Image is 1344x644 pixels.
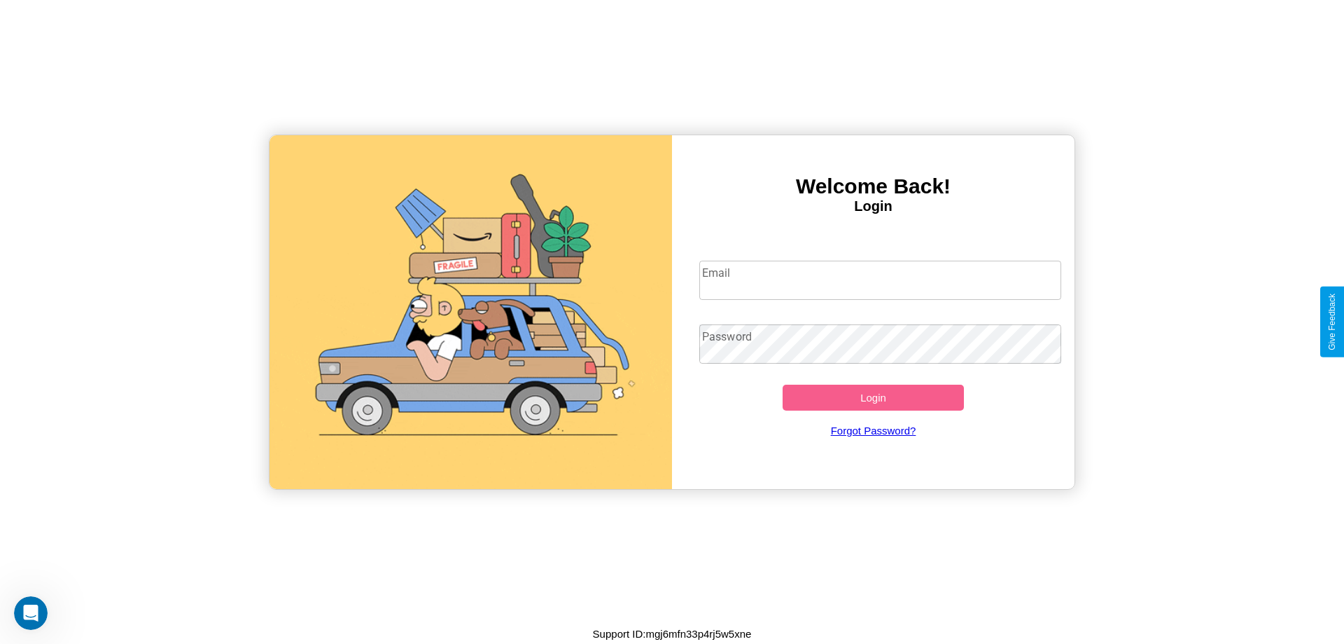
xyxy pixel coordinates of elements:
[1327,294,1337,350] div: Give Feedback
[672,198,1074,214] h4: Login
[692,411,1055,451] a: Forgot Password?
[269,135,672,489] img: gif
[14,596,48,630] iframe: Intercom live chat
[593,624,752,643] p: Support ID: mgj6mfn33p4rj5w5xne
[672,174,1074,198] h3: Welcome Back!
[783,385,964,411] button: Login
